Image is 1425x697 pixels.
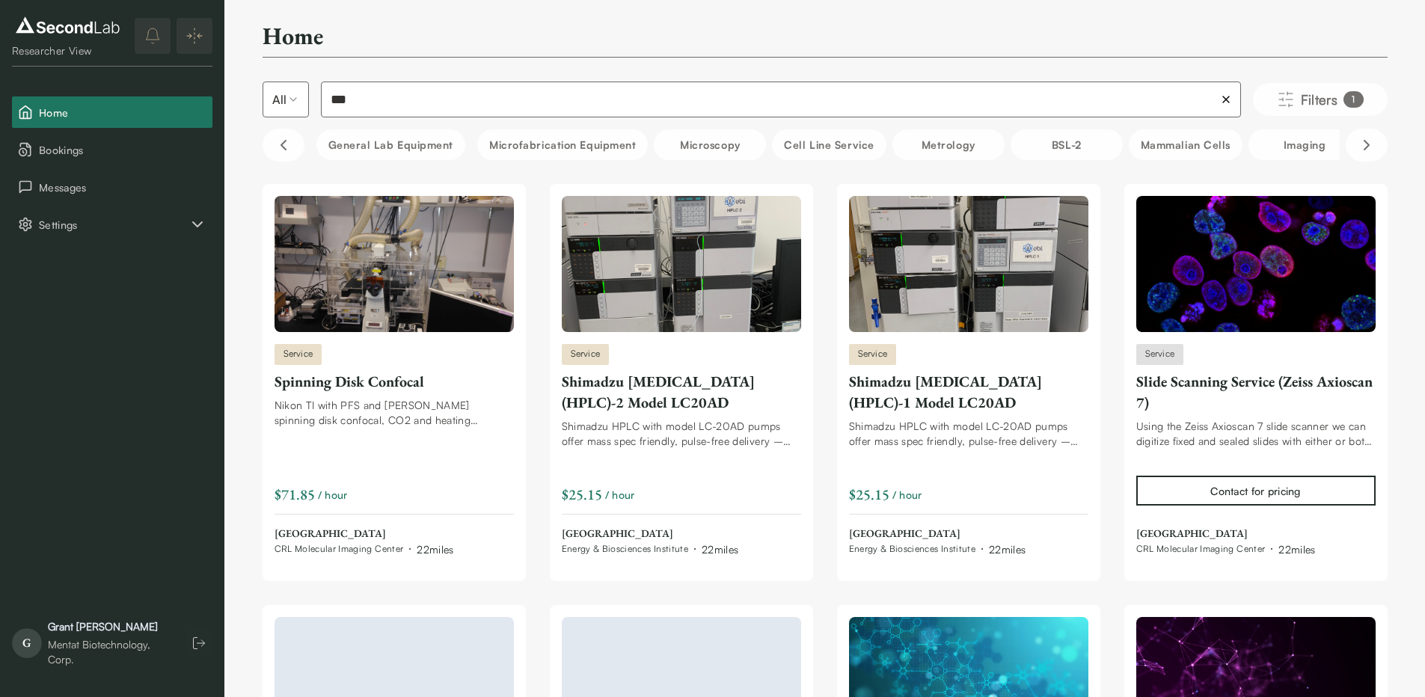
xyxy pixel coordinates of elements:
[1136,196,1376,557] a: Slide Scanning Service (Zeiss Axioscan 7)ServiceSlide Scanning Service (Zeiss Axioscan 7)Using th...
[849,196,1088,332] img: Shimadzu High Performance Liquid Chromatography (HPLC)-1 Model LC20AD
[1278,541,1315,557] div: 22 miles
[1301,89,1338,110] span: Filters
[562,543,689,555] span: Energy & Biosciences Institute
[849,543,976,555] span: Energy & Biosciences Institute
[263,82,309,117] button: Select listing type
[186,630,212,657] button: Log out
[1011,129,1123,160] button: BSL-2
[1136,196,1376,332] img: Slide Scanning Service (Zeiss Axioscan 7)
[1136,344,1184,365] span: Service
[263,21,323,51] h2: Home
[892,487,922,503] span: / hour
[702,541,738,557] div: 22 miles
[849,484,889,505] div: $25.15
[562,526,739,541] span: [GEOGRAPHIC_DATA]
[772,129,886,160] button: Cell line service
[12,43,123,58] div: Researcher View
[275,543,404,555] span: CRL Molecular Imaging Center
[1210,483,1300,499] div: Contact for pricing
[12,171,212,203] button: Messages
[654,129,766,160] button: Microscopy
[1136,371,1376,413] div: Slide Scanning Service (Zeiss Axioscan 7)
[849,419,1088,449] div: Shimadzu HPLC with model LC-20AD pumps offer mass spec friendly, pulse-free delivery – the most s...
[275,526,454,541] span: [GEOGRAPHIC_DATA]
[1136,526,1316,541] span: [GEOGRAPHIC_DATA]
[849,371,1088,413] div: Shimadzu [MEDICAL_DATA] (HPLC)-1 Model LC20AD
[417,541,453,557] div: 22 miles
[135,18,171,54] button: notifications
[316,129,466,160] button: General Lab equipment
[892,129,1005,160] button: Metrology
[562,371,801,413] div: Shimadzu [MEDICAL_DATA] (HPLC)-2 Model LC20AD
[1248,129,1361,160] button: Imaging
[562,196,801,332] img: Shimadzu High Performance Liquid Chromatography (HPLC)-2 Model LC20AD
[989,541,1026,557] div: 22 miles
[39,142,206,158] span: Bookings
[562,196,801,557] a: Shimadzu High Performance Liquid Chromatography (HPLC)-2 Model LC20ADServiceShimadzu [MEDICAL_DAT...
[562,419,801,449] div: Shimadzu HPLC with model LC-20AD pumps offer mass spec friendly, pulse-free delivery – the most s...
[12,628,42,658] span: G
[12,96,212,128] button: Home
[39,105,206,120] span: Home
[275,398,514,428] div: Nikon TI with PFS and [PERSON_NAME] spinning disk confocal, CO2 and heating incubation chamber wi...
[39,217,189,233] span: Settings
[1136,543,1266,555] span: CRL Molecular Imaging Center
[318,487,348,503] span: / hour
[275,196,514,557] a: Spinning Disk ConfocalServiceSpinning Disk ConfocalNikon TI with PFS and [PERSON_NAME] spinning d...
[605,487,635,503] span: / hour
[48,619,171,634] div: Grant [PERSON_NAME]
[1346,129,1388,162] button: Scroll right
[477,129,648,160] button: Microfabrication Equipment
[562,484,602,505] div: $25.15
[275,196,514,332] img: Spinning Disk Confocal
[562,344,610,365] span: Service
[12,209,212,240] button: Settings
[275,371,514,392] div: Spinning Disk Confocal
[1343,91,1363,108] div: 1
[275,484,315,505] div: $71.85
[12,134,212,165] button: Bookings
[1129,129,1242,160] button: Mammalian Cells
[1253,83,1388,116] button: Filters
[849,344,897,365] span: Service
[849,526,1026,541] span: [GEOGRAPHIC_DATA]
[12,209,212,240] div: Settings sub items
[39,179,206,195] span: Messages
[12,13,123,37] img: logo
[177,18,212,54] button: Expand/Collapse sidebar
[263,129,304,162] button: Scroll left
[1136,419,1376,449] div: Using the Zeiss Axioscan 7 slide scanner we can digitize fixed and sealed slides with either or b...
[849,196,1088,557] a: Shimadzu High Performance Liquid Chromatography (HPLC)-1 Model LC20ADServiceShimadzu [MEDICAL_DAT...
[48,637,171,667] div: Mentat Biotechnology, Corp.
[275,344,322,365] span: Service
